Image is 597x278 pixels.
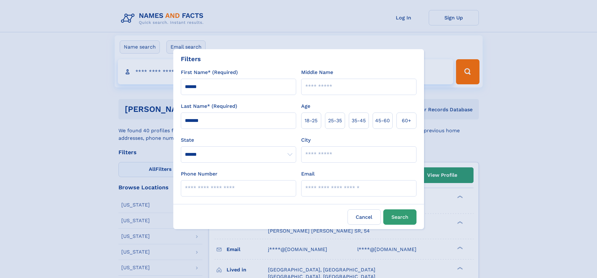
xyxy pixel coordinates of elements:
[328,117,342,124] span: 25‑35
[181,54,201,64] div: Filters
[181,136,296,144] label: State
[402,117,411,124] span: 60+
[301,69,333,76] label: Middle Name
[375,117,390,124] span: 45‑60
[348,209,381,225] label: Cancel
[301,102,310,110] label: Age
[181,69,238,76] label: First Name* (Required)
[305,117,317,124] span: 18‑25
[181,102,237,110] label: Last Name* (Required)
[383,209,416,225] button: Search
[301,136,311,144] label: City
[301,170,315,178] label: Email
[352,117,366,124] span: 35‑45
[181,170,217,178] label: Phone Number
